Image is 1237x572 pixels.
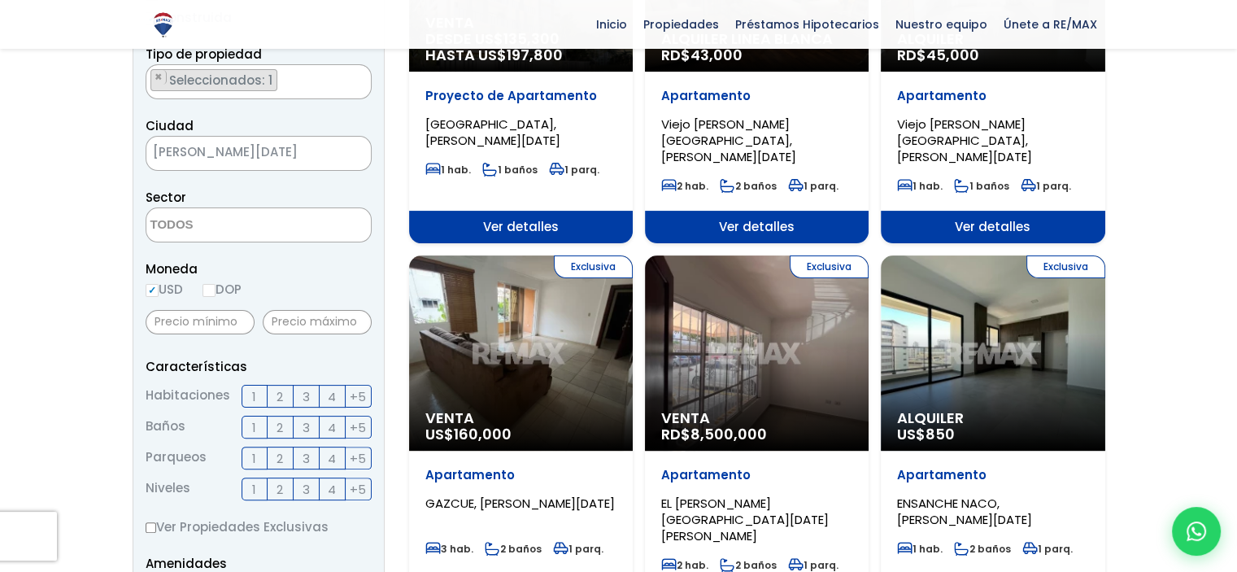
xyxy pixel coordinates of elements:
span: SANTO DOMINGO DE GUZMÁN [146,136,372,171]
span: 2 hab. [661,558,708,572]
span: 3 [303,479,310,500]
span: DESDE US$ [425,31,616,63]
label: USD [146,279,183,299]
p: Apartamento [661,467,852,483]
span: 197,800 [507,45,563,65]
span: 1 parq. [1021,179,1071,193]
span: 2 [277,479,283,500]
span: 3 hab. [425,542,473,556]
span: Ver detalles [645,211,869,243]
span: Viejo [PERSON_NAME][GEOGRAPHIC_DATA], [PERSON_NAME][DATE] [897,116,1032,165]
span: 2 baños [954,542,1011,556]
span: 1 baños [482,163,538,177]
span: 1 parq. [788,558,838,572]
span: HASTA US$ [425,47,616,63]
span: +5 [350,386,366,407]
span: 1 [252,386,256,407]
input: Ver Propiedades Exclusivas [146,522,156,533]
span: 4 [328,479,336,500]
span: Sector [146,189,186,206]
p: Características [146,356,372,377]
span: SANTO DOMINGO DE GUZMÁN [146,141,330,164]
textarea: Search [146,208,304,243]
p: Apartamento [897,467,1088,483]
label: Ver Propiedades Exclusivas [146,517,372,537]
button: Remove item [151,70,167,85]
span: 4 [328,386,336,407]
span: 1 baños [954,179,1009,193]
span: Alquiler [897,410,1088,426]
span: Venta [661,410,852,426]
span: 160,000 [454,424,512,444]
input: DOP [203,284,216,297]
span: 3 [303,417,310,438]
span: Viejo [PERSON_NAME][GEOGRAPHIC_DATA], [PERSON_NAME][DATE] [661,116,796,165]
span: Inicio [588,12,635,37]
button: Remove all items [330,141,355,167]
span: 4 [328,417,336,438]
span: Ver detalles [409,211,633,243]
span: Exclusiva [554,255,633,278]
p: Proyecto de Apartamento [425,88,616,104]
span: Seleccionados: 1 [168,72,277,89]
textarea: Search [146,65,155,100]
span: 2 baños [485,542,542,556]
span: 2 [277,417,283,438]
span: Exclusiva [790,255,869,278]
span: 3 [303,386,310,407]
p: Apartamento [661,88,852,104]
span: 1 parq. [549,163,599,177]
span: Préstamos Hipotecarios [727,12,887,37]
span: [GEOGRAPHIC_DATA], [PERSON_NAME][DATE] [425,116,560,149]
span: 1 hab. [425,163,471,177]
span: 1 parq. [1022,542,1073,556]
span: × [155,70,163,85]
span: Venta [425,410,616,426]
span: Baños [146,416,185,439]
button: Remove all items [353,69,363,85]
span: 2 [277,448,283,469]
span: 1 parq. [553,542,603,556]
span: Exclusiva [1026,255,1105,278]
span: 850 [926,424,955,444]
p: Apartamento [425,467,616,483]
span: 43,000 [690,45,743,65]
span: Niveles [146,478,190,500]
span: US$ [425,424,512,444]
span: Moneda [146,259,372,279]
input: USD [146,284,159,297]
span: 3 [303,448,310,469]
span: 2 baños [720,179,777,193]
img: Logo de REMAX [149,11,177,39]
span: 1 [252,479,256,500]
label: DOP [203,279,242,299]
span: 1 hab. [897,179,943,193]
span: US$ [897,424,955,444]
span: Únete a RE/MAX [995,12,1105,37]
span: 1 parq. [788,179,838,193]
span: ENSANCHE NACO, [PERSON_NAME][DATE] [897,495,1032,528]
span: RD$ [661,424,767,444]
span: 2 baños [720,558,777,572]
span: 8,500,000 [690,424,767,444]
span: +5 [350,417,366,438]
span: × [346,146,355,161]
span: 2 [277,386,283,407]
span: Nuestro equipo [887,12,995,37]
span: Ciudad [146,117,194,134]
span: +5 [350,479,366,500]
span: Propiedades [635,12,727,37]
span: Ver detalles [881,211,1104,243]
span: GAZCUE, [PERSON_NAME][DATE] [425,495,615,512]
input: Precio mínimo [146,310,255,334]
span: 2 hab. [661,179,708,193]
span: 1 [252,448,256,469]
span: × [354,70,362,85]
span: +5 [350,448,366,469]
li: EDIFICIO [150,69,277,91]
span: 45,000 [926,45,979,65]
span: 1 [252,417,256,438]
span: 4 [328,448,336,469]
span: 1 hab. [897,542,943,556]
input: Precio máximo [263,310,372,334]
